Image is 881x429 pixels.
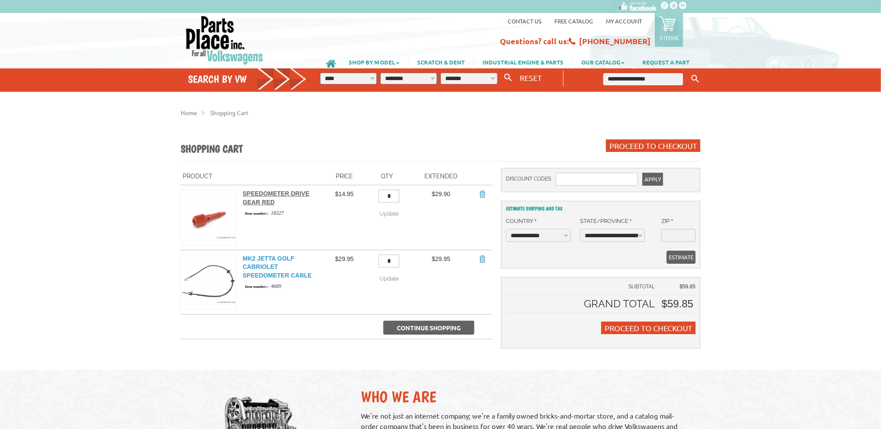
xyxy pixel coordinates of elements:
span: $29.95 [335,255,354,262]
a: Remove Item [478,255,486,263]
h4: Search by VW [188,73,307,85]
button: Keyword Search [689,72,702,86]
th: Qty [363,168,411,185]
h2: Who We Are [361,387,692,406]
a: SHOP BY MODEL [340,55,408,69]
span: Continue Shopping [397,324,461,332]
a: MK2 Jetta Golf Cabriolet Speedometer Cable [243,255,311,279]
button: Proceed to Checkout [606,139,700,152]
a: OUR CATALOG [573,55,633,69]
button: Continue Shopping [383,321,474,335]
div: 4689 [243,282,324,290]
button: Estimate [667,251,696,264]
img: Parts Place Inc! [185,15,264,65]
a: REQUEST A PART [634,55,698,69]
span: Update [379,275,399,282]
label: State/Province [580,217,632,226]
a: Home [181,109,197,116]
a: Contact us [508,17,541,25]
td: Subtotal [506,282,660,295]
button: Proceed to Checkout [601,322,696,334]
a: Shopping Cart [210,109,249,116]
span: Price [336,173,353,180]
span: $59.85 [680,284,696,290]
span: $59.85 [662,298,693,310]
a: 3 items [655,13,683,47]
span: RESET [520,73,542,82]
p: 3 items [659,34,679,42]
th: Extended [411,168,472,185]
a: SCRATCH & DENT [408,55,473,69]
strong: Grand Total [584,297,655,310]
label: Zip [661,217,673,226]
span: $29.95 [432,255,450,262]
img: Speedometer Drive Gear Red [181,190,236,245]
span: Update [379,210,399,217]
span: Estimate [669,251,693,264]
a: Speedometer Drive Gear Red [243,190,309,206]
span: Item number:: [243,210,271,216]
a: INDUSTRIAL ENGINE & PARTS [474,55,572,69]
button: RESET [516,71,545,84]
span: $29.90 [432,190,450,197]
label: Discount Codes [506,173,551,185]
div: 18327 [243,209,324,217]
h1: Shopping Cart [181,142,243,156]
span: Proceed to Checkout [605,323,692,332]
span: Product [183,173,213,180]
a: Remove Item [478,190,486,198]
img: MK2 Jetta Golf Cabriolet Speedometer Cable [181,255,236,310]
a: Free Catalog [554,17,593,25]
label: Country [506,217,537,226]
span: $14.95 [335,190,354,197]
a: My Account [606,17,642,25]
h2: Estimate Shipping and Tax [506,206,696,212]
span: Item number:: [243,284,271,290]
button: Apply [642,173,663,186]
span: Apply [645,173,661,186]
button: Search By VW... [501,71,516,84]
span: Proceed to Checkout [609,141,697,150]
